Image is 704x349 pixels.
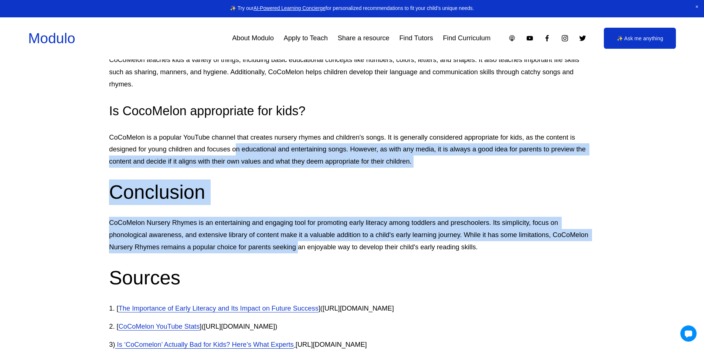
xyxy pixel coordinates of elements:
span: Is ‘CoComelon’ Actually Bad for Kids? Here’s What Experts [117,341,294,348]
h2: Sources [109,265,595,291]
a: AI-Powered Learning Concierge [254,6,326,11]
a: Find Curriculum [443,31,490,45]
a: The Importance of Early Literacy and Its Impact on Future Success [119,304,319,312]
a: Apple Podcasts [508,34,516,42]
p: 2. [ ]([URL][DOMAIN_NAME]) [109,321,595,333]
h2: Conclusion [109,179,595,205]
a: Is ‘CoComelon’ Actually Bad for Kids? Here’s What Experts [115,341,294,348]
a: Facebook [543,34,551,42]
p: CoCoMelon Nursery Rhymes is an entertaining and engaging tool for promoting early literacy among ... [109,217,595,253]
p: CoCoMelon teaches kids a variety of things, including basic educational concepts like numbers, co... [109,54,595,90]
a: Share a resource [338,31,390,45]
a: YouTube [526,34,534,42]
a: Twitter [579,34,586,42]
a: Find Tutors [399,31,433,45]
h3: Is CocoMelon appropriate for kids? [109,102,595,119]
a: ✨ Ask me anything [604,28,676,49]
a: CoCoMelon YouTube Stats [119,322,200,330]
a: Instagram [561,34,569,42]
a: Modulo [28,30,75,46]
a: Apply to Teach [284,31,328,45]
p: 1. [ ]([URL][DOMAIN_NAME] [109,302,595,315]
a: About Modulo [232,31,274,45]
p: CoCoMelon is a popular YouTube channel that creates nursery rhymes and children's songs. It is ge... [109,131,595,168]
